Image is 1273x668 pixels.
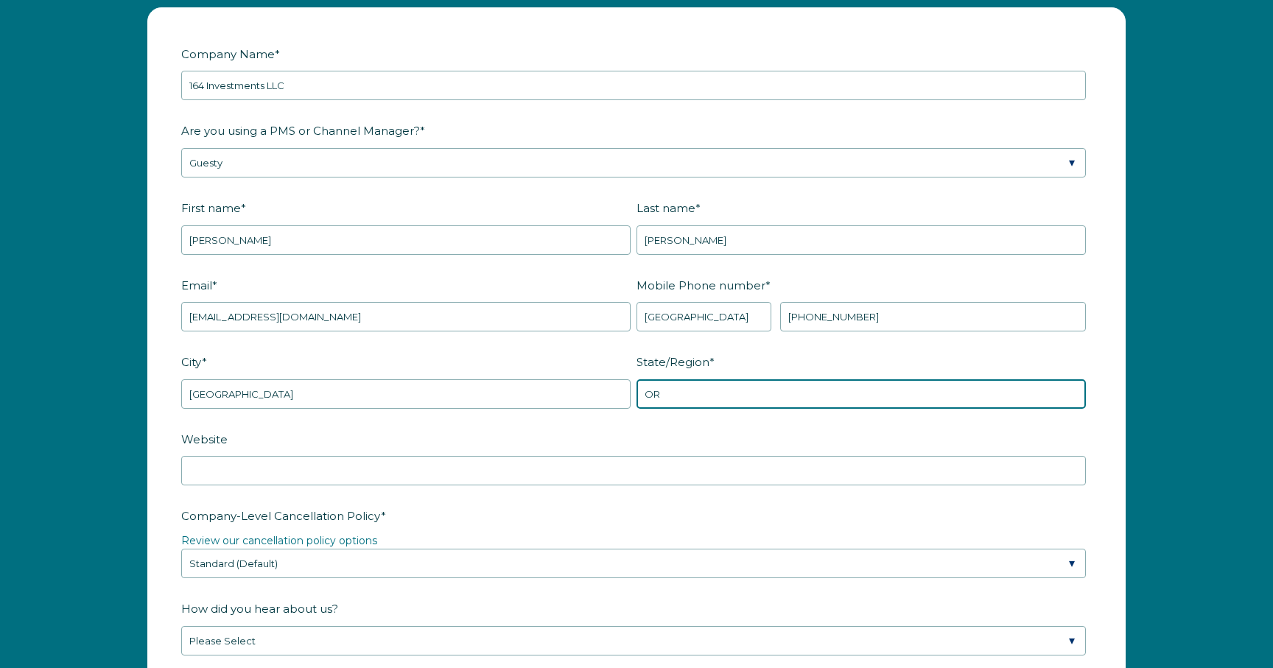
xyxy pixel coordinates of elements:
span: City [181,351,202,373]
span: Company-Level Cancellation Policy [181,504,381,527]
span: How did you hear about us? [181,597,338,620]
a: Review our cancellation policy options [181,534,377,547]
span: Mobile Phone number [636,274,765,297]
span: First name [181,197,241,219]
span: Last name [636,197,695,219]
span: Are you using a PMS or Channel Manager? [181,119,420,142]
span: Company Name [181,43,275,66]
span: Website [181,428,228,451]
span: Email [181,274,212,297]
span: State/Region [636,351,709,373]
